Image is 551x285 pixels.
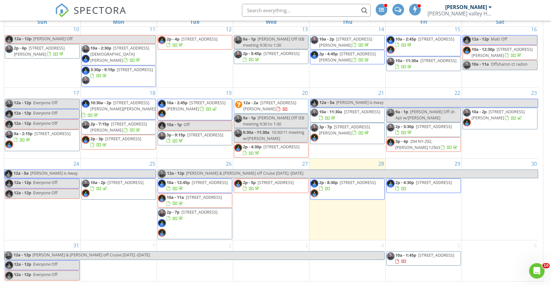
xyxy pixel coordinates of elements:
img: img_6857.jpg [158,229,166,237]
td: Go to September 4, 2025 [309,240,386,281]
img: screenshot_20241030_105159_gallery.jpg [463,109,471,117]
a: 3p - 7p [STREET_ADDRESS][PERSON_NAME] [319,124,370,136]
img: img_6857.jpg [234,179,242,188]
span: Matt Off [491,36,507,42]
span: [PERSON_NAME] Off IEB meeting 9:30 to 1:30 [243,36,304,48]
span: 12a - 5a [13,170,29,178]
span: SPECTORA [74,3,126,17]
span: 2p - 4:30p [243,144,262,150]
span: 12a - 12p [167,170,185,178]
a: 3p - 4p 294 NY-292, [PERSON_NAME] 12563 [395,138,458,150]
span: 12a - 12p [13,252,31,260]
a: 12a - 2a [STREET_ADDRESS][PERSON_NAME] [234,99,308,113]
span: [STREET_ADDRESS] [420,58,456,63]
img: img_6870.jpg [5,261,13,269]
a: 3p - 4p 294 NY-292, [PERSON_NAME] 12563 [386,137,461,152]
a: 3:30p - 9:15p [STREET_ADDRESS] [81,66,156,87]
span: 2p - 7p [167,209,179,215]
img: screenshot_20241030_105159_gallery.jpg [387,109,395,117]
a: 10a - 11:30a [STREET_ADDRESS] [319,109,380,121]
span: [PERSON_NAME] Off dr. Apt w/[PERSON_NAME] [395,109,456,121]
a: Go to August 16, 2025 [530,24,538,34]
span: [STREET_ADDRESS] [418,252,454,258]
span: 12a - 12p [14,35,32,43]
img: img_6870.jpg [463,36,471,44]
a: Go to August 30, 2025 [530,159,538,169]
div: Hudson valley Home Inspections LLC. [427,10,492,17]
input: Search everything... [242,4,371,17]
span: Everyone Off [33,110,58,116]
div: [PERSON_NAME] [445,4,487,10]
a: 10a - 2p [STREET_ADDRESS] [90,179,143,191]
img: screenshot_20241030_105159_gallery.jpg [158,170,166,178]
span: [STREET_ADDRESS] [186,194,222,200]
span: 12a - 12p [14,179,31,185]
td: Go to August 26, 2025 [157,158,233,240]
span: 9a - 1p [243,115,256,121]
span: [STREET_ADDRESS] [192,179,228,185]
img: img_6870.jpg [82,55,90,63]
span: 12a - 12p [14,100,31,106]
a: 2p - 8:30p [STREET_ADDRESS] [319,179,376,191]
td: Go to August 31, 2025 [4,240,80,281]
td: Go to August 30, 2025 [462,158,538,240]
a: Go to August 22, 2025 [453,88,462,98]
a: 2p - 7:15p [STREET_ADDRESS][PERSON_NAME] [81,120,156,134]
span: [STREET_ADDRESS] [181,36,217,42]
a: 2p - 5:45p [STREET_ADDRESS] [234,50,308,64]
a: Go to August 18, 2025 [148,88,157,98]
a: 2p - 5p [STREET_ADDRESS] [234,179,308,193]
span: Everyone Off [33,120,58,126]
img: img_6870.jpg [5,179,13,188]
a: 10a - 2:45p [STREET_ADDRESS][PERSON_NAME] [158,99,232,120]
span: 12a - 12p [14,110,31,116]
img: The Best Home Inspection Software - Spectora [55,3,69,17]
img: img_6870.jpg [310,99,318,107]
img: img_6857.jpg [5,120,13,128]
a: 10a - 1:45p [STREET_ADDRESS] [395,252,454,264]
a: Go to August 15, 2025 [453,24,462,34]
a: Go to August 17, 2025 [72,88,80,98]
img: screenshot_20241030_105159_gallery.jpg [158,209,166,217]
td: Go to August 14, 2025 [309,24,386,88]
a: 10a - 11:30a [STREET_ADDRESS] [395,58,456,69]
img: screenshot_20241030_105159_gallery.jpg [82,76,90,84]
a: Go to August 24, 2025 [72,159,80,169]
span: 3p - 9:15p [167,132,185,138]
a: 9a - 2:15p [STREET_ADDRESS] [5,130,80,151]
a: 2p - 4:45p [STREET_ADDRESS][PERSON_NAME] [319,51,376,63]
span: 12a - 12p [14,190,31,196]
img: img_6857.jpg [158,122,166,130]
img: screenshot_20241030_105159_gallery.jpg [82,179,90,188]
a: Go to August 25, 2025 [148,159,157,169]
img: img_6857.jpg [82,136,90,144]
span: 10a - 2p [90,179,106,185]
td: Go to August 24, 2025 [4,158,80,240]
span: Offsharon ct radon [491,61,528,67]
td: Go to August 18, 2025 [80,88,157,158]
a: 10a - 2p [STREET_ADDRESS] [81,179,156,200]
span: [STREET_ADDRESS][PERSON_NAME] [319,36,372,48]
span: 10a - 12:45p [167,179,190,185]
span: 294 NY-292, [PERSON_NAME] 12563 [395,138,440,150]
a: Go to September 6, 2025 [533,240,538,251]
span: Everyone Off [33,100,58,106]
span: [STREET_ADDRESS] [263,51,299,56]
span: [STREET_ADDRESS] [416,179,452,185]
img: img_6870.jpg [82,67,90,75]
a: 10a - 2:30p [STREET_ADDRESS][DEMOGRAPHIC_DATA][PERSON_NAME] [81,44,156,65]
span: [STREET_ADDRESS][PERSON_NAME] [319,51,376,63]
td: Go to August 15, 2025 [386,24,462,88]
img: img_6870.jpg [310,179,318,188]
a: 10a - 12:30p [STREET_ADDRESS][PERSON_NAME] [463,45,537,60]
td: Go to August 11, 2025 [80,24,157,88]
a: Go to August 12, 2025 [225,24,233,34]
span: 9:30a - 11:30a [243,129,270,135]
span: [STREET_ADDRESS][PERSON_NAME] [319,124,370,136]
a: 2p - 3:30p [STREET_ADDRESS] [395,124,452,135]
img: img_6857.jpg [310,133,318,142]
a: Go to August 27, 2025 [301,159,309,169]
img: img_6857.jpg [158,194,166,202]
a: Go to August 28, 2025 [377,159,385,169]
img: img_6857.jpg [387,138,395,146]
